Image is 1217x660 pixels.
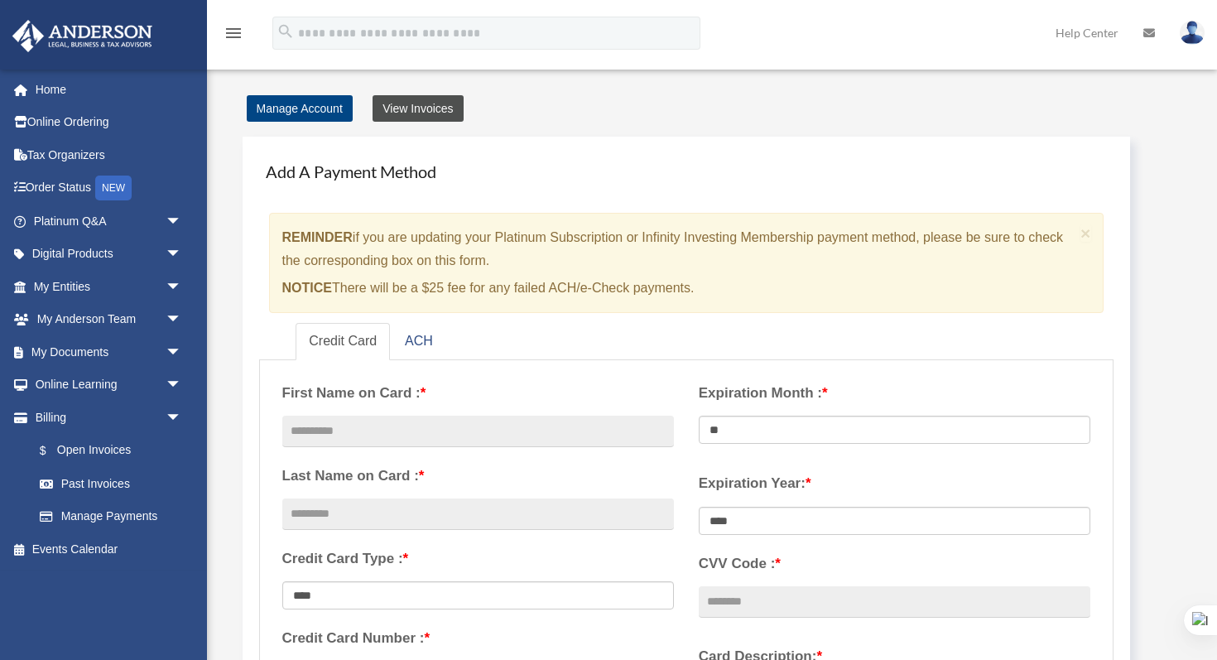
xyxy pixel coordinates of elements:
[1180,21,1205,45] img: User Pic
[247,95,353,122] a: Manage Account
[699,381,1090,406] label: Expiration Month :
[12,270,207,303] a: My Entitiesarrow_drop_down
[12,73,207,106] a: Home
[282,281,332,295] strong: NOTICE
[166,401,199,435] span: arrow_drop_down
[12,106,207,139] a: Online Ordering
[373,95,463,122] a: View Invoices
[12,401,207,434] a: Billingarrow_drop_down
[282,464,674,489] label: Last Name on Card :
[259,153,1114,190] h4: Add A Payment Method
[282,381,674,406] label: First Name on Card :
[269,213,1104,313] div: if you are updating your Platinum Subscription or Infinity Investing Membership payment method, p...
[1080,224,1091,243] span: ×
[12,171,207,205] a: Order StatusNEW
[166,238,199,272] span: arrow_drop_down
[23,434,207,468] a: $Open Invoices
[166,303,199,337] span: arrow_drop_down
[12,335,207,369] a: My Documentsarrow_drop_down
[166,369,199,402] span: arrow_drop_down
[282,230,353,244] strong: REMINDER
[7,20,157,52] img: Anderson Advisors Platinum Portal
[12,138,207,171] a: Tax Organizers
[166,335,199,369] span: arrow_drop_down
[699,471,1090,496] label: Expiration Year:
[95,176,132,200] div: NEW
[224,23,243,43] i: menu
[49,441,57,461] span: $
[282,547,674,571] label: Credit Card Type :
[296,323,390,360] a: Credit Card
[12,532,207,566] a: Events Calendar
[12,303,207,336] a: My Anderson Teamarrow_drop_down
[1080,224,1091,242] button: Close
[282,277,1075,300] p: There will be a $25 fee for any failed ACH/e-Check payments.
[12,369,207,402] a: Online Learningarrow_drop_down
[23,500,199,533] a: Manage Payments
[282,626,674,651] label: Credit Card Number :
[12,205,207,238] a: Platinum Q&Aarrow_drop_down
[224,29,243,43] a: menu
[699,552,1090,576] label: CVV Code :
[166,205,199,238] span: arrow_drop_down
[23,467,207,500] a: Past Invoices
[12,238,207,271] a: Digital Productsarrow_drop_down
[277,22,295,41] i: search
[166,270,199,304] span: arrow_drop_down
[392,323,446,360] a: ACH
